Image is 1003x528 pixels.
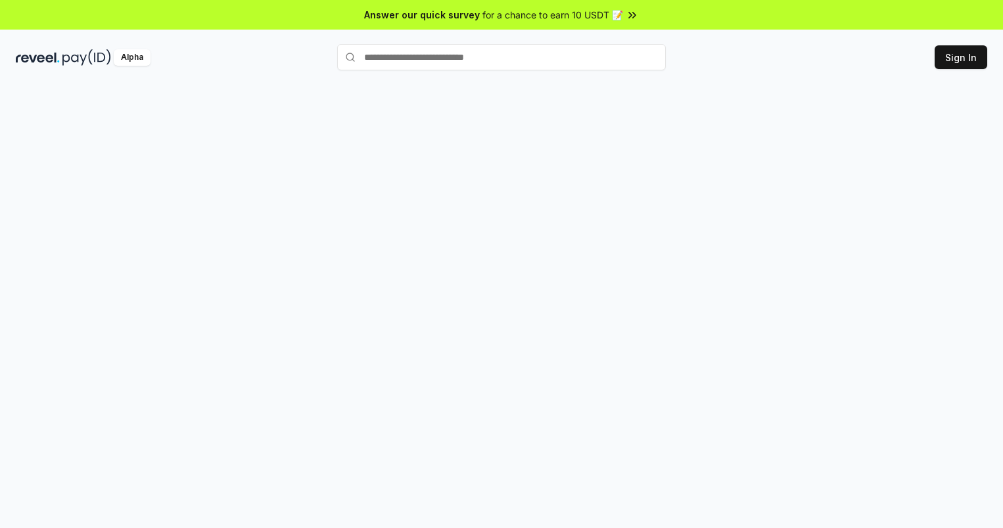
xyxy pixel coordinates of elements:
span: for a chance to earn 10 USDT 📝 [482,8,623,22]
img: reveel_dark [16,49,60,66]
span: Answer our quick survey [364,8,480,22]
img: pay_id [62,49,111,66]
div: Alpha [114,49,151,66]
button: Sign In [935,45,987,69]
